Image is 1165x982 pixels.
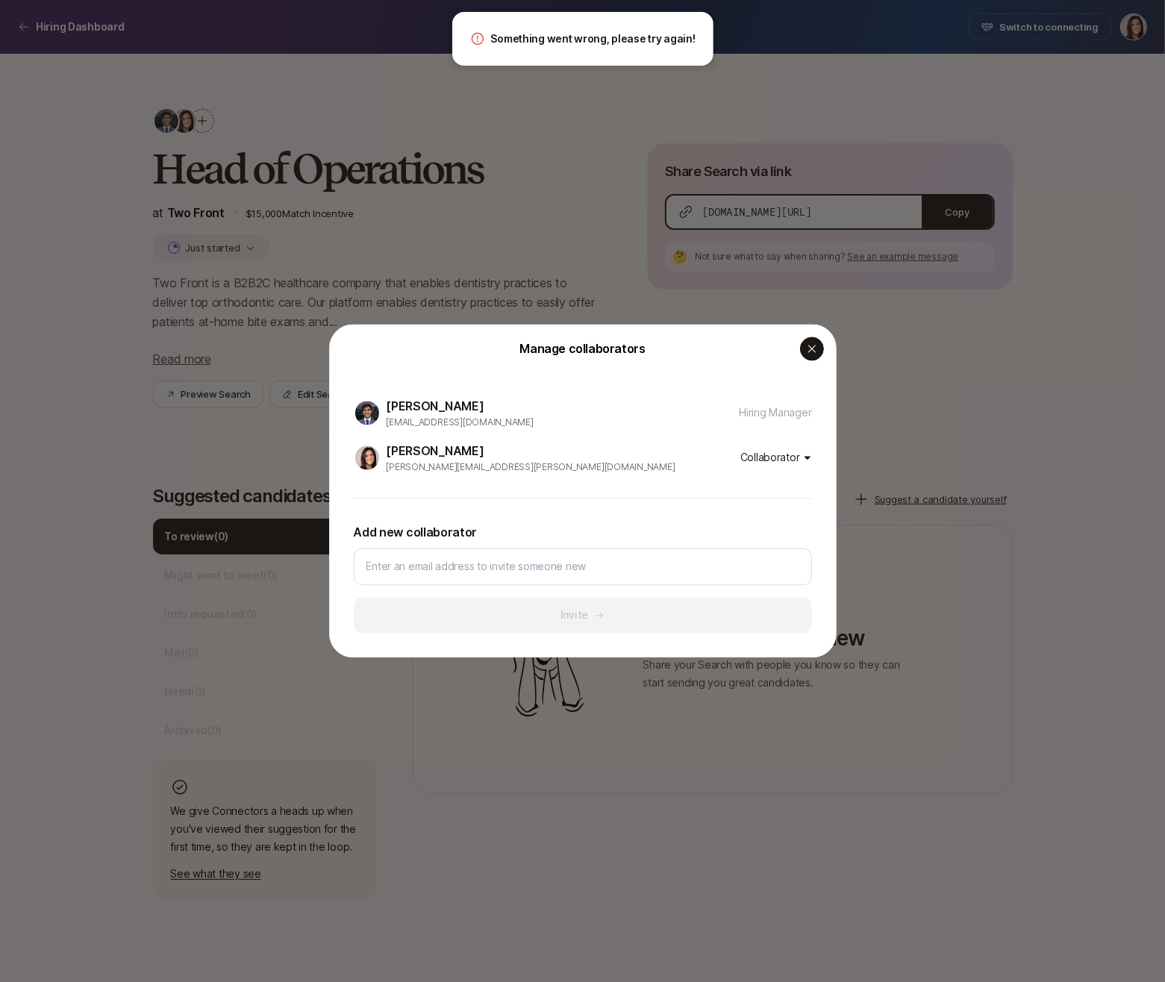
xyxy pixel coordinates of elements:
input: Enter an email address to invite someone new [366,558,799,576]
p: [EMAIL_ADDRESS][DOMAIN_NAME] [387,416,713,430]
p: [PERSON_NAME] [387,397,713,416]
p: [PERSON_NAME][EMAIL_ADDRESS][PERSON_NAME][DOMAIN_NAME] [387,461,713,475]
p: [PERSON_NAME] [387,442,713,461]
p: Collaborator [740,449,800,467]
h2: Manage collaborators [519,343,645,355]
button: Collaborator [740,449,812,467]
span: Add new collaborator [354,523,478,542]
img: 71d7b91d_d7cb_43b4_a7ea_a9b2f2cc6e03.jpg [355,446,379,470]
p: Hiring Manager [739,404,811,422]
img: 4640b0e7_2b03_4c4f_be34_fa460c2e5c38.jpg [355,401,379,425]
